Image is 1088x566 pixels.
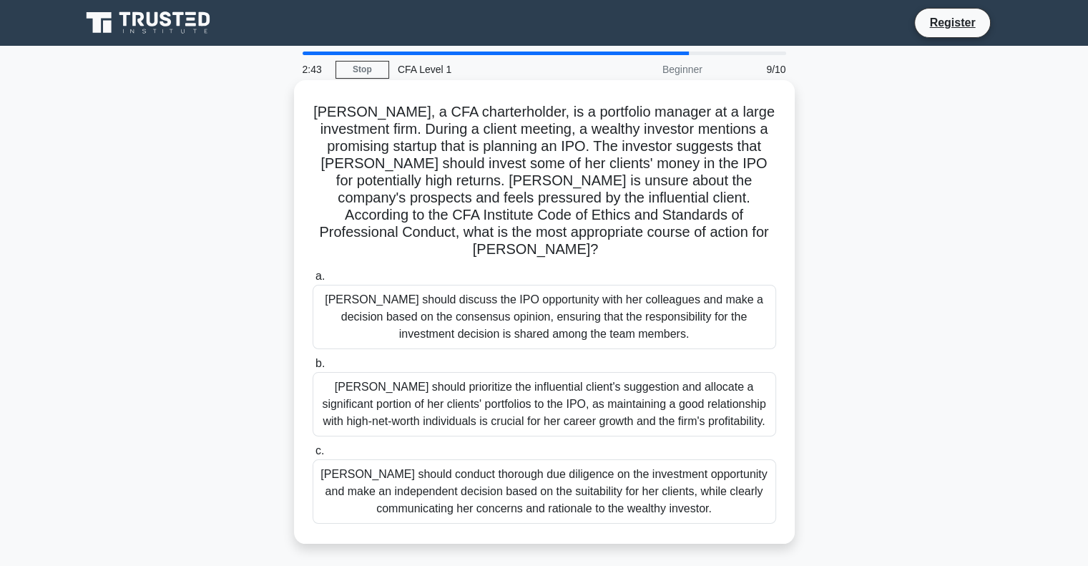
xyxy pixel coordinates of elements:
div: CFA Level 1 [389,55,586,84]
div: 9/10 [711,55,795,84]
div: Beginner [586,55,711,84]
div: [PERSON_NAME] should discuss the IPO opportunity with her colleagues and make a decision based on... [313,285,776,349]
h5: [PERSON_NAME], a CFA charterholder, is a portfolio manager at a large investment firm. During a c... [311,103,778,259]
div: [PERSON_NAME] should prioritize the influential client's suggestion and allocate a significant po... [313,372,776,436]
div: 2:43 [294,55,335,84]
a: Stop [335,61,389,79]
span: a. [315,270,325,282]
a: Register [921,14,984,31]
div: [PERSON_NAME] should conduct thorough due diligence on the investment opportunity and make an ind... [313,459,776,524]
span: b. [315,357,325,369]
span: c. [315,444,324,457]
